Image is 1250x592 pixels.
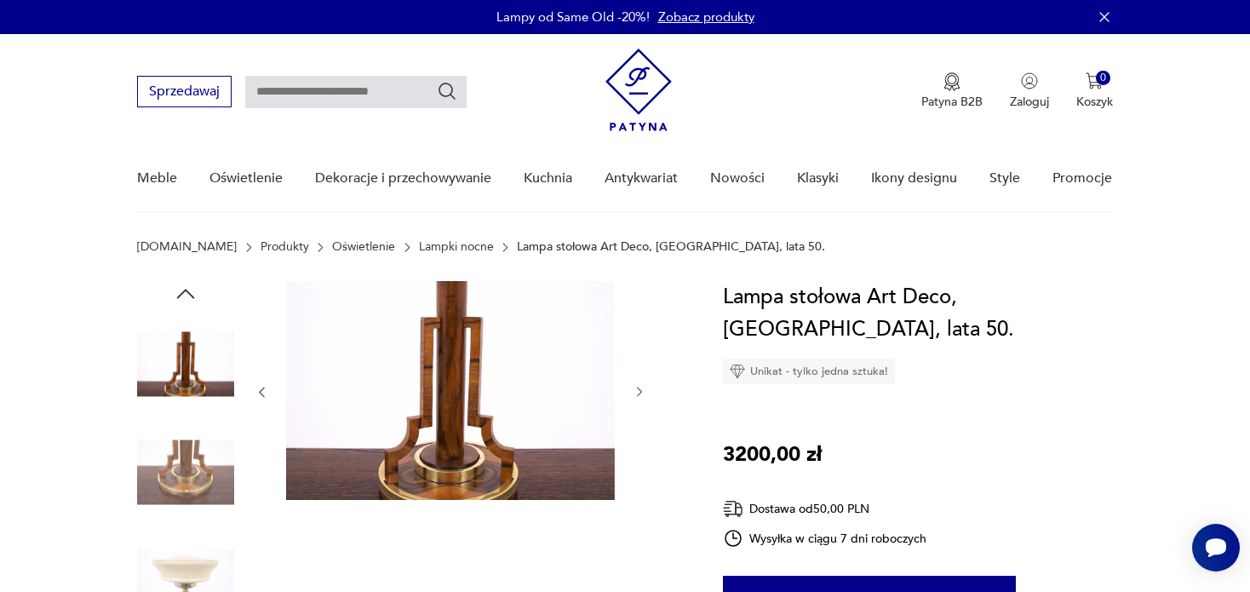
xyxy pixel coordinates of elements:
[921,72,983,110] a: Ikona medaluPatyna B2B
[137,315,234,412] img: Zdjęcie produktu Lampa stołowa Art Deco, Polska, lata 50.
[137,146,177,211] a: Meble
[137,76,232,107] button: Sprzedawaj
[1021,72,1038,89] img: Ikonka użytkownika
[658,9,754,26] a: Zobacz produkty
[137,240,237,254] a: [DOMAIN_NAME]
[723,498,743,520] img: Ikona dostawy
[730,364,745,379] img: Ikona diamentu
[1010,72,1049,110] button: Zaloguj
[921,94,983,110] p: Patyna B2B
[723,359,895,384] div: Unikat - tylko jedna sztuka!
[723,439,822,471] p: 3200,00 zł
[1086,72,1103,89] img: Ikona koszyka
[943,72,960,91] img: Ikona medalu
[1076,94,1113,110] p: Koszyk
[286,281,615,500] img: Zdjęcie produktu Lampa stołowa Art Deco, Polska, lata 50.
[1192,524,1240,572] iframe: Smartsupp widget button
[1076,72,1113,110] button: 0Koszyk
[137,424,234,521] img: Zdjęcie produktu Lampa stołowa Art Deco, Polska, lata 50.
[137,87,232,99] a: Sprzedawaj
[1096,71,1110,85] div: 0
[710,146,765,211] a: Nowości
[437,81,457,101] button: Szukaj
[723,528,927,549] div: Wysyłka w ciągu 7 dni roboczych
[1052,146,1112,211] a: Promocje
[723,281,1113,346] h1: Lampa stołowa Art Deco, [GEOGRAPHIC_DATA], lata 50.
[209,146,283,211] a: Oświetlenie
[1010,94,1049,110] p: Zaloguj
[261,240,309,254] a: Produkty
[871,146,957,211] a: Ikony designu
[921,72,983,110] button: Patyna B2B
[797,146,839,211] a: Klasyki
[496,9,650,26] p: Lampy od Same Old -20%!
[524,146,572,211] a: Kuchnia
[605,146,678,211] a: Antykwariat
[419,240,494,254] a: Lampki nocne
[517,240,825,254] p: Lampa stołowa Art Deco, [GEOGRAPHIC_DATA], lata 50.
[723,498,927,520] div: Dostawa od 50,00 PLN
[315,146,491,211] a: Dekoracje i przechowywanie
[605,49,672,131] img: Patyna - sklep z meblami i dekoracjami vintage
[989,146,1020,211] a: Style
[332,240,395,254] a: Oświetlenie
